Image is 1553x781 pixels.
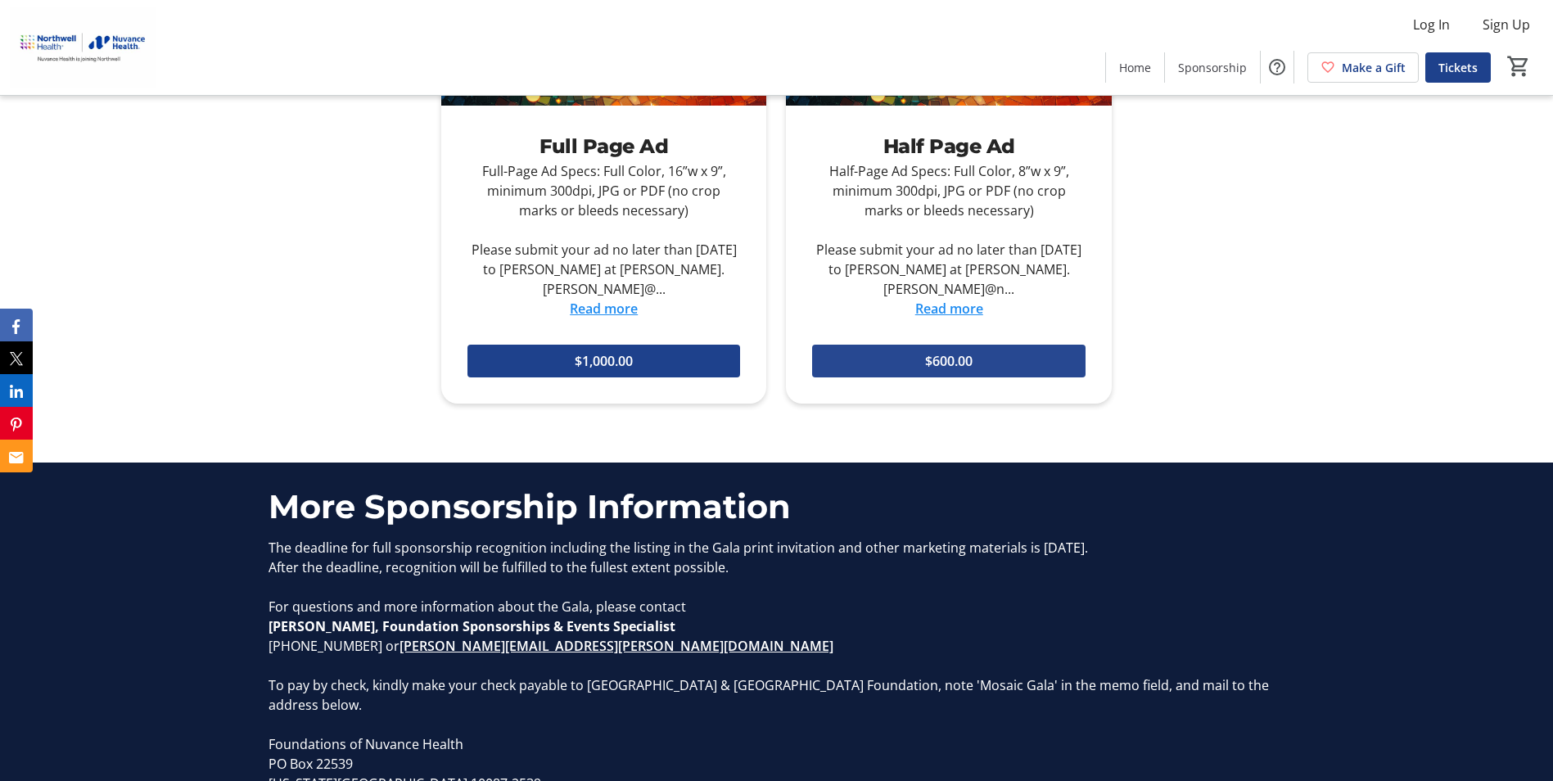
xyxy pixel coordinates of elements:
span: Sponsorship [1178,59,1247,76]
span: Make a Gift [1342,59,1406,76]
div: Full Page Ad [467,132,741,161]
span: After the deadline, recognition will be fulfilled to the fullest extent possible. [269,558,729,576]
button: Cart [1504,52,1533,81]
a: Read more [915,300,983,318]
span: $1,000.00 [575,351,633,371]
button: $600.00 [812,345,1086,377]
div: Full-Page Ad Specs: Full Color, 16”w x 9”, minimum 300dpi, JPG or PDF (no crop marks or bleeds ne... [467,161,741,299]
span: Tickets [1438,59,1478,76]
button: Help [1261,51,1293,84]
span: [PHONE_NUMBER] or [269,637,400,655]
a: [PERSON_NAME][EMAIL_ADDRESS][PERSON_NAME][DOMAIN_NAME] [400,637,833,655]
a: Tickets [1425,52,1491,83]
span: More Sponsorship Information [269,486,791,526]
span: Home [1119,59,1151,76]
div: Half-Page Ad Specs: Full Color, 8”w x 9”, minimum 300dpi, JPG or PDF (no crop marks or bleeds nec... [812,161,1086,299]
a: Home [1106,52,1164,83]
span: For questions and more information about the Gala, please contact [269,598,686,616]
span: Sign Up [1483,15,1530,34]
span: Foundations of Nuvance Health [269,735,463,753]
div: Half Page Ad [812,132,1086,161]
a: Read more [570,300,638,318]
a: Make a Gift [1307,52,1419,83]
span: The deadline for full sponsorship recognition including the listing in the Gala print invitation ... [269,539,1088,557]
img: Nuvance Health's Logo [10,7,156,88]
button: Sign Up [1469,11,1543,38]
button: $1,000.00 [467,345,741,377]
span: PO Box 22539 [269,755,353,773]
strong: [PERSON_NAME], Foundation Sponsorships & Events Specialist [269,617,675,635]
span: Log In [1413,15,1450,34]
span: $600.00 [925,351,973,371]
button: Log In [1400,11,1463,38]
a: Sponsorship [1165,52,1260,83]
span: To pay by check, kindly make your check payable to [GEOGRAPHIC_DATA] & [GEOGRAPHIC_DATA] Foundati... [269,676,1269,714]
